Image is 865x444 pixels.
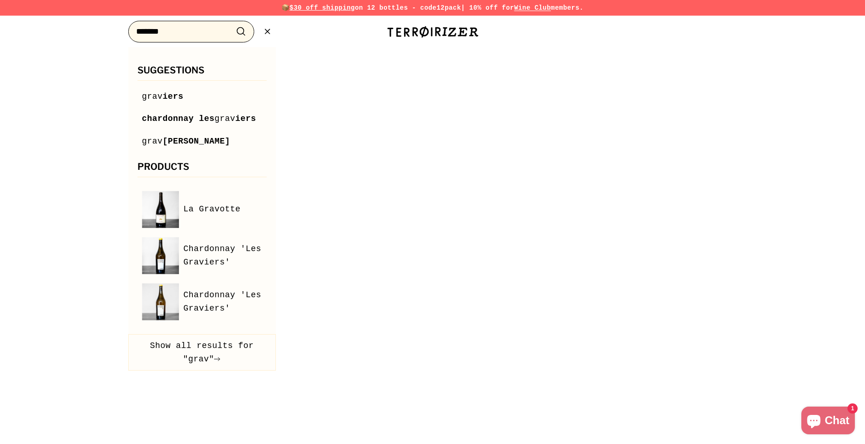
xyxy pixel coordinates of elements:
a: grav[PERSON_NAME] [142,135,262,148]
img: Chardonnay 'Les Graviers' [142,237,179,274]
mark: grav [142,137,163,146]
img: Chardonnay 'Les Graviers' [142,283,179,320]
img: La Gravotte [142,191,179,228]
a: Chardonnay 'Les Graviers' Chardonnay 'Les Graviers' [142,237,262,274]
h3: Products [137,162,267,177]
button: Show all results for "grav" [128,334,276,371]
a: graviers [142,90,262,103]
span: $30 off shipping [290,4,355,12]
p: 📦 on 12 bottles - code | 10% off for members. [105,3,760,13]
a: chardonnay lesgraviers [142,112,262,126]
a: Chardonnay 'Les Graviers' Chardonnay 'Les Graviers' [142,283,262,320]
a: Wine Club [514,4,551,12]
a: La Gravotte La Gravotte [142,191,262,228]
span: Chardonnay 'Les Graviers' [184,288,262,315]
inbox-online-store-chat: Shopify online store chat [799,407,858,437]
mark: grav [142,92,163,101]
h3: Suggestions [137,66,267,81]
span: Chardonnay 'Les Graviers' [184,242,262,269]
span: [PERSON_NAME] [163,137,230,146]
span: iers [235,114,256,123]
span: La Gravotte [184,203,241,216]
span: iers [163,92,184,101]
mark: grav [215,114,235,123]
strong: 12pack [436,4,461,12]
span: chardonnay les [142,114,215,123]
